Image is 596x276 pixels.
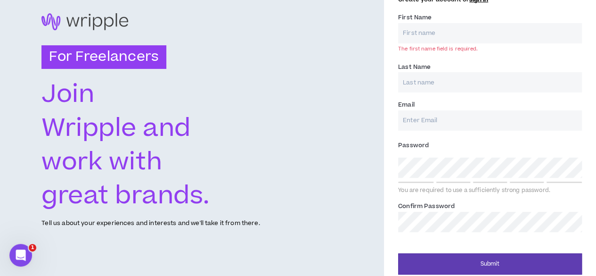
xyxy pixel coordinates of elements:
[398,10,432,25] label: First Name
[41,219,260,228] p: Tell us about your experiences and interests and we'll take it from there.
[398,23,582,43] input: First name
[41,178,210,213] text: great brands.
[398,97,415,112] label: Email
[398,141,429,150] span: Password
[41,144,163,179] text: work with
[398,45,478,52] div: The first name field is required.
[398,187,582,194] div: You are required to use a sufficiently strong password.
[398,110,582,131] input: Enter Email
[41,45,166,69] h3: For Freelancers
[398,199,455,214] label: Confirm Password
[29,244,36,251] span: 1
[9,244,32,267] iframe: Intercom live chat
[41,77,94,112] text: Join
[398,72,582,92] input: Last name
[398,59,431,75] label: Last Name
[398,253,582,275] button: Submit
[41,111,191,146] text: Wripple and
